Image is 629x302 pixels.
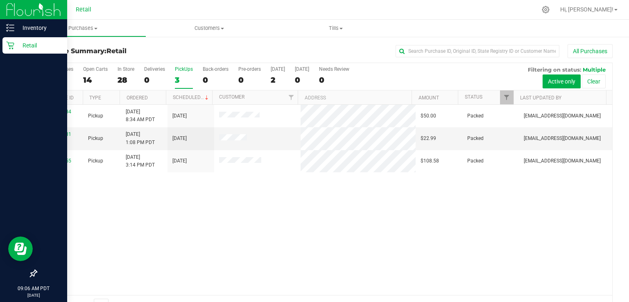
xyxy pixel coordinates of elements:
button: Clear [582,74,606,88]
span: [DATE] [172,112,187,120]
div: PickUps [175,66,193,72]
button: Active only [543,74,581,88]
span: Multiple [583,66,606,73]
span: Pickup [88,112,103,120]
span: Customers [147,25,272,32]
span: $108.58 [421,157,439,165]
span: [EMAIL_ADDRESS][DOMAIN_NAME] [524,157,601,165]
span: $22.99 [421,135,436,142]
span: Packed [467,135,484,142]
span: [EMAIL_ADDRESS][DOMAIN_NAME] [524,112,601,120]
a: Scheduled [173,95,210,100]
div: Open Carts [83,66,108,72]
div: Needs Review [319,66,349,72]
a: Purchases [20,20,146,37]
span: [EMAIL_ADDRESS][DOMAIN_NAME] [524,135,601,142]
a: Customers [146,20,273,37]
a: Last Updated By [520,95,561,101]
span: Purchases [20,25,146,32]
p: Retail [14,41,63,50]
span: Hi, [PERSON_NAME]! [560,6,613,13]
div: In Store [118,66,134,72]
span: [DATE] [172,135,187,142]
a: Tills [272,20,399,37]
input: Search Purchase ID, Original ID, State Registry ID or Customer Name... [396,45,559,57]
span: [DATE] 3:14 PM PDT [126,153,155,169]
div: 0 [295,75,309,85]
a: Filter [500,90,514,104]
div: 0 [144,75,165,85]
div: [DATE] [295,66,309,72]
iframe: Resource center [8,237,33,261]
div: 3 [175,75,193,85]
span: [DATE] 8:34 AM PDT [126,108,155,124]
inline-svg: Inventory [6,24,14,32]
inline-svg: Retail [6,41,14,50]
span: Packed [467,112,484,120]
span: Tills [272,25,399,32]
span: Packed [467,157,484,165]
a: Amount [419,95,439,101]
div: Manage settings [541,6,551,14]
span: [DATE] [172,157,187,165]
p: 09:06 AM PDT [4,285,63,292]
a: Ordered [127,95,148,101]
a: Customer [219,94,244,100]
h3: Purchase Summary: [36,47,228,55]
span: Pickup [88,135,103,142]
div: Pre-orders [238,66,261,72]
div: 14 [83,75,108,85]
span: Retail [76,6,91,13]
a: Status [465,94,482,100]
span: Retail [106,47,127,55]
p: Inventory [14,23,63,33]
a: Type [89,95,101,101]
div: 0 [319,75,349,85]
div: Back-orders [203,66,229,72]
a: Filter [284,90,298,104]
div: 28 [118,75,134,85]
div: 0 [238,75,261,85]
th: Address [298,90,412,105]
button: All Purchases [568,44,613,58]
div: 0 [203,75,229,85]
div: [DATE] [271,66,285,72]
span: [DATE] 1:08 PM PDT [126,131,155,146]
div: 2 [271,75,285,85]
div: Deliveries [144,66,165,72]
span: Pickup [88,157,103,165]
p: [DATE] [4,292,63,298]
span: Filtering on status: [528,66,581,73]
span: $50.00 [421,112,436,120]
